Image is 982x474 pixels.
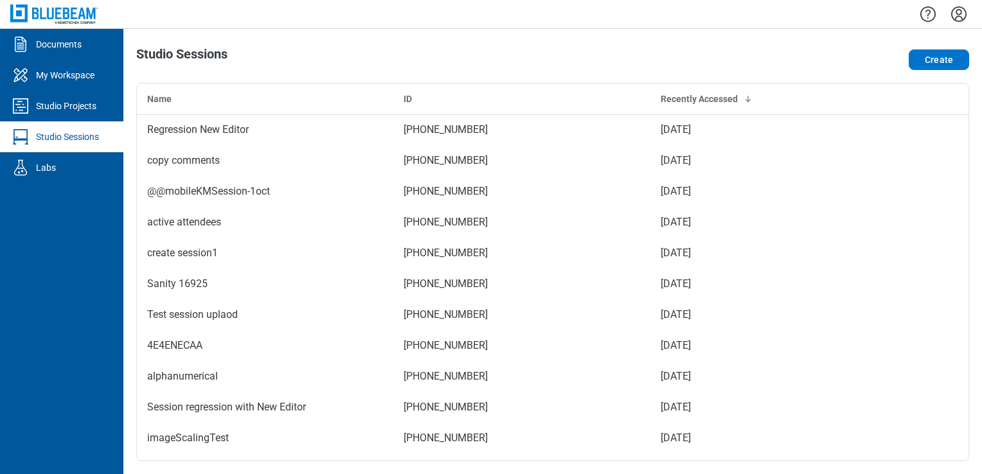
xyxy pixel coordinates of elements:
[393,176,650,207] td: [PHONE_NUMBER]
[147,276,383,292] div: Sanity 16925
[650,330,907,361] td: [DATE]
[147,369,383,384] div: alphanumerical
[650,423,907,453] td: [DATE]
[650,299,907,330] td: [DATE]
[650,145,907,176] td: [DATE]
[909,49,969,70] button: Create
[10,127,31,147] svg: Studio Sessions
[147,245,383,261] div: create session1
[650,114,907,145] td: [DATE]
[10,65,31,85] svg: My Workspace
[393,330,650,361] td: [PHONE_NUMBER]
[10,96,31,116] svg: Studio Projects
[10,157,31,178] svg: Labs
[136,47,228,67] h1: Studio Sessions
[393,238,650,268] td: [PHONE_NUMBER]
[147,338,383,353] div: 4E4ENECAA
[147,307,383,322] div: Test session uplaod
[650,238,907,268] td: [DATE]
[393,268,650,299] td: [PHONE_NUMBER]
[147,399,383,415] div: Session regression with New Editor
[36,38,82,51] div: Documents
[147,153,383,168] div: copy comments
[393,361,650,392] td: [PHONE_NUMBER]
[10,4,98,23] img: Bluebeam, Inc.
[393,299,650,330] td: [PHONE_NUMBER]
[404,92,639,105] div: ID
[393,392,650,423] td: [PHONE_NUMBER]
[650,268,907,299] td: [DATE]
[650,176,907,207] td: [DATE]
[147,122,383,137] div: Regression New Editor
[393,145,650,176] td: [PHONE_NUMBER]
[393,423,650,453] td: [PHONE_NUMBER]
[147,215,383,230] div: active attendees
[650,207,907,238] td: [DATE]
[650,361,907,392] td: [DATE]
[393,114,650,145] td: [PHONE_NUMBER]
[36,130,99,143] div: Studio Sessions
[36,69,94,82] div: My Workspace
[10,34,31,55] svg: Documents
[949,3,969,25] button: Settings
[36,161,56,174] div: Labs
[661,92,897,105] div: Recently Accessed
[36,100,96,112] div: Studio Projects
[393,207,650,238] td: [PHONE_NUMBER]
[147,430,383,446] div: imageScalingTest
[147,184,383,199] div: @@mobileKMSession-1oct
[147,92,383,105] div: Name
[650,392,907,423] td: [DATE]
